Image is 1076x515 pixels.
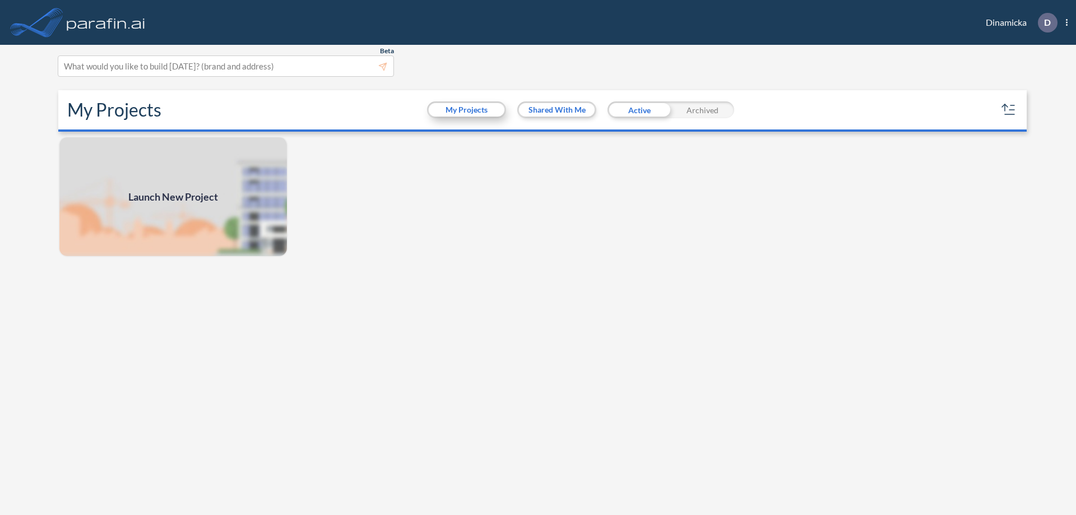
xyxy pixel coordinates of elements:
div: Dinamicka [969,13,1068,33]
div: Archived [671,101,734,118]
img: add [58,136,288,257]
span: Launch New Project [128,189,218,205]
a: Launch New Project [58,136,288,257]
p: D [1044,17,1051,27]
img: logo [64,11,147,34]
div: Active [607,101,671,118]
button: My Projects [429,103,504,117]
span: Beta [380,47,394,55]
button: sort [1000,101,1018,119]
h2: My Projects [67,99,161,120]
button: Shared With Me [519,103,595,117]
